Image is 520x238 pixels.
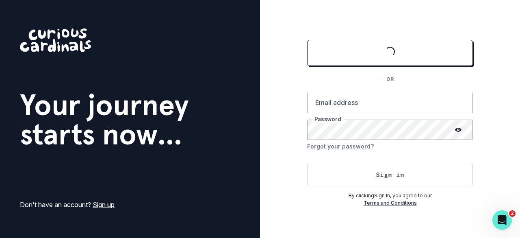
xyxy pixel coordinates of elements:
p: Don't have an account? [20,200,115,210]
span: 2 [509,210,516,217]
img: Curious Cardinals Logo [20,28,91,52]
button: Sign in [307,163,473,186]
p: OR [381,76,399,83]
a: Sign up [93,201,115,209]
button: Sign in with Google (GSuite) [307,40,473,66]
h1: Your journey starts now... [20,90,189,149]
iframe: Intercom live chat [492,210,512,230]
p: By clicking Sign In , you agree to our [307,192,473,199]
a: Terms and Conditions [364,200,417,206]
button: Forgot your password? [307,140,374,153]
